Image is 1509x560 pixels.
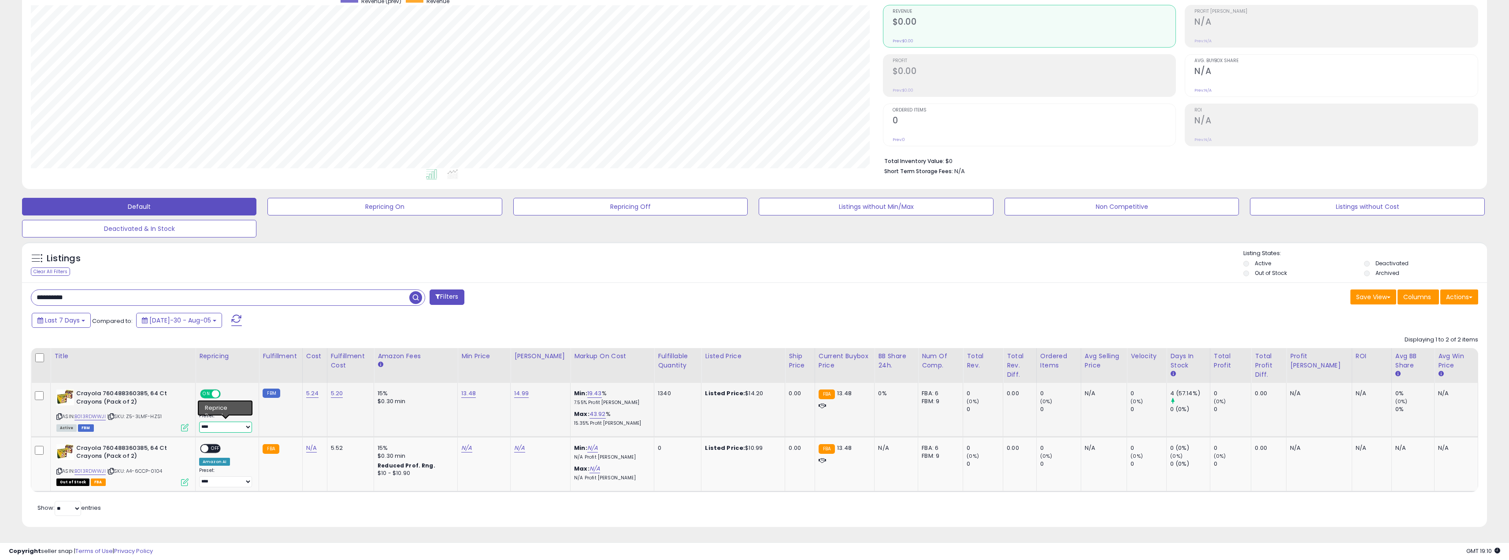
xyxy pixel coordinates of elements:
[199,458,230,466] div: Amazon AI
[705,444,745,452] b: Listed Price:
[893,115,1176,127] h2: 0
[263,389,280,398] small: FBM
[1350,289,1396,304] button: Save View
[967,405,1003,413] div: 0
[378,389,451,397] div: 15%
[574,400,647,406] p: 7.55% Profit [PERSON_NAME]
[878,389,911,397] div: 0%
[893,108,1176,113] span: Ordered Items
[574,420,647,426] p: 15.35% Profit [PERSON_NAME]
[1356,444,1385,452] div: N/A
[1214,452,1226,460] small: (0%)
[1255,269,1287,277] label: Out of Stock
[878,444,911,452] div: N/A
[378,352,454,361] div: Amazon Fees
[1085,352,1123,370] div: Avg Selling Price
[45,316,80,325] span: Last 7 Days
[590,464,600,473] a: N/A
[1214,398,1226,405] small: (0%)
[78,424,94,432] span: FBM
[574,444,587,452] b: Min:
[574,410,590,418] b: Max:
[1438,444,1471,452] div: N/A
[1194,66,1478,78] h2: N/A
[114,547,153,555] a: Privacy Policy
[922,352,959,370] div: Num of Comp.
[199,467,252,487] div: Preset:
[514,444,525,452] a: N/A
[1250,198,1484,215] button: Listings without Cost
[1395,352,1431,370] div: Avg BB Share
[1170,444,1209,452] div: 0 (0%)
[219,390,234,398] span: OFF
[1170,452,1183,460] small: (0%)
[819,444,835,454] small: FBA
[331,389,343,398] a: 5.20
[1403,293,1431,301] span: Columns
[884,167,953,175] b: Short Term Storage Fees:
[263,444,279,454] small: FBA
[922,389,956,397] div: FBA: 6
[590,410,606,419] a: 43.92
[201,390,212,398] span: ON
[1395,405,1434,413] div: 0%
[56,389,189,430] div: ASIN:
[893,59,1176,63] span: Profit
[705,389,745,397] b: Listed Price:
[1131,444,1166,452] div: 0
[922,444,956,452] div: FBA: 6
[1040,460,1081,468] div: 0
[789,444,808,452] div: 0.00
[1131,352,1163,361] div: Velocity
[331,444,367,452] div: 5.52
[1438,389,1471,397] div: N/A
[378,470,451,477] div: $10 - $10.90
[1214,352,1248,370] div: Total Profit
[1170,405,1209,413] div: 0 (0%)
[1290,352,1348,370] div: Profit [PERSON_NAME]
[1194,59,1478,63] span: Avg. Buybox Share
[1005,198,1239,215] button: Non Competitive
[47,252,81,265] h5: Listings
[54,352,192,361] div: Title
[1214,405,1251,413] div: 0
[837,389,852,397] span: 13.48
[1194,17,1478,29] h2: N/A
[199,403,230,411] div: Amazon AI
[378,397,451,405] div: $0.30 min
[967,460,1003,468] div: 0
[22,198,256,215] button: Default
[514,352,567,361] div: [PERSON_NAME]
[1255,260,1271,267] label: Active
[1194,115,1478,127] h2: N/A
[1040,405,1081,413] div: 0
[574,389,587,397] b: Min:
[1398,289,1439,304] button: Columns
[1007,352,1033,379] div: Total Rev. Diff.
[1085,389,1120,397] div: N/A
[658,389,694,397] div: 1340
[306,389,319,398] a: 5.24
[31,267,70,276] div: Clear All Filters
[1170,460,1209,468] div: 0 (0%)
[74,467,106,475] a: B013RDWWJI
[884,155,1472,166] li: $0
[574,464,590,473] b: Max:
[1395,370,1401,378] small: Avg BB Share.
[76,444,183,463] b: Crayola 760488360385, 64 Ct Crayons (Pack of 2)
[56,444,189,485] div: ASIN:
[1194,108,1478,113] span: ROI
[967,444,1003,452] div: 0
[378,444,451,452] div: 15%
[56,424,77,432] span: All listings currently available for purchase on Amazon
[1170,389,1209,397] div: 4 (57.14%)
[574,454,647,460] p: N/A Profit [PERSON_NAME]
[91,478,106,486] span: FBA
[1405,336,1478,344] div: Displaying 1 to 2 of 2 items
[92,317,133,325] span: Compared to:
[658,352,697,370] div: Fulfillable Quantity
[574,389,647,406] div: %
[571,348,654,383] th: The percentage added to the cost of goods (COGS) that forms the calculator for Min & Max prices.
[1040,352,1077,370] div: Ordered Items
[893,88,913,93] small: Prev: $0.00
